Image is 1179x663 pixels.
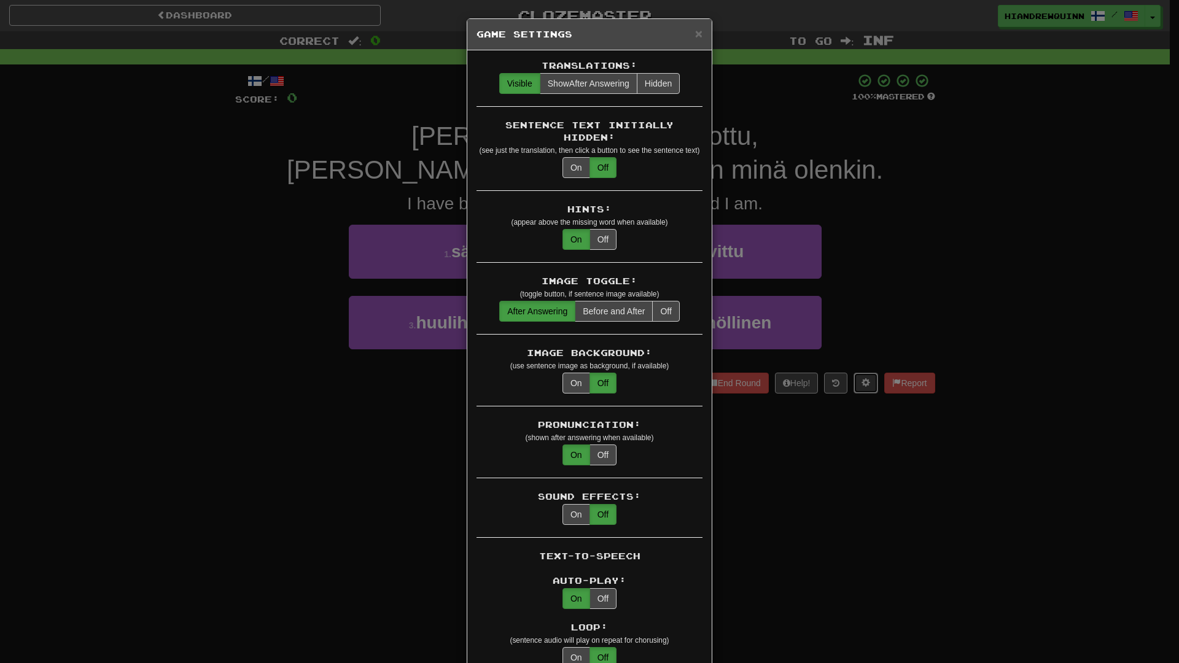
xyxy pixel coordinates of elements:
div: Sound Effects: [477,490,702,503]
div: translations [499,301,680,322]
small: (use sentence image as background, if available) [510,362,669,370]
span: Show [548,79,569,88]
button: On [562,157,590,178]
button: Visible [499,73,540,94]
button: On [562,373,590,394]
button: Off [589,444,617,465]
button: Close [695,27,702,40]
button: On [562,229,590,250]
button: ShowAfter Answering [540,73,637,94]
button: After Answering [499,301,575,322]
small: (appear above the missing word when available) [511,218,667,227]
div: Loop: [477,621,702,634]
div: Image Toggle: [477,275,702,287]
button: Off [589,373,617,394]
div: translations [499,73,680,94]
small: (see just the translation, then click a button to see the sentence text) [480,146,700,155]
div: translations [562,373,617,394]
button: Off [589,229,617,250]
button: Off [589,504,617,525]
div: Image Background: [477,347,702,359]
button: On [562,444,590,465]
div: Text-to-speech auto-play [562,588,617,609]
button: Before and After [575,301,653,322]
button: On [562,588,590,609]
span: × [695,26,702,41]
div: Text-to-Speech [477,550,702,562]
small: (shown after answering when available) [526,433,654,442]
span: After Answering [548,79,629,88]
div: Translations: [477,60,702,72]
div: Auto-Play: [477,575,702,587]
button: Off [589,157,617,178]
button: Off [652,301,679,322]
div: Sentence Text Initially Hidden: [477,119,702,144]
button: Hidden [637,73,680,94]
div: Pronunciation: [477,419,702,431]
button: On [562,504,590,525]
h5: Game Settings [477,28,702,41]
button: Off [589,588,617,609]
small: (sentence audio will play on repeat for chorusing) [510,636,669,645]
div: Hints: [477,203,702,215]
small: (toggle button, if sentence image available) [520,290,660,298]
